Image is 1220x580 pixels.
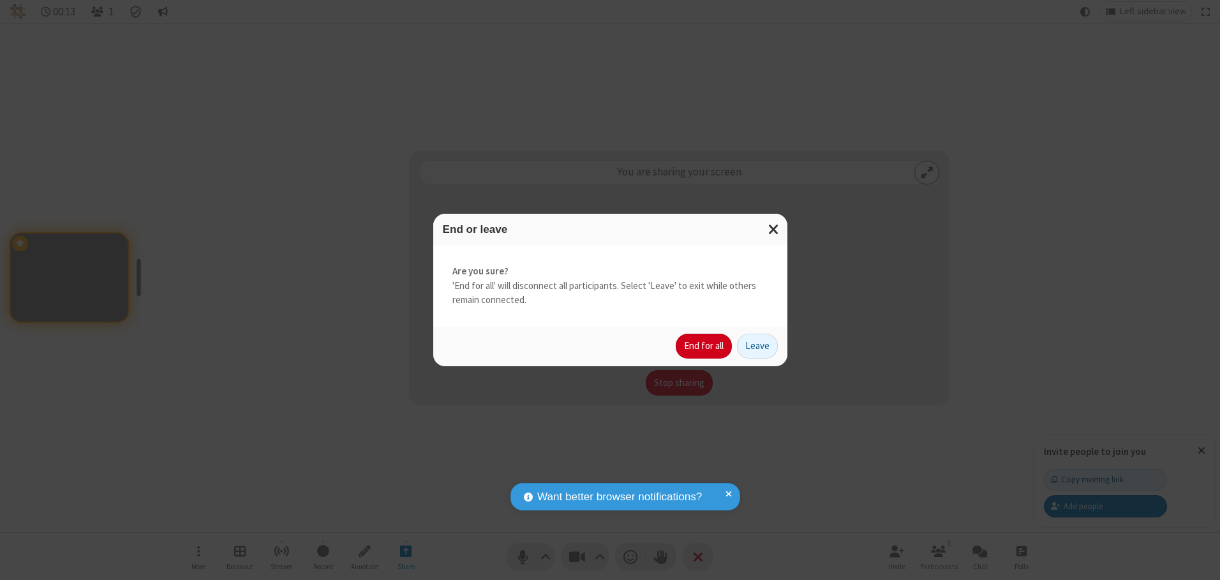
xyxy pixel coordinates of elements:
[433,245,787,327] div: 'End for all' will disconnect all participants. Select 'Leave' to exit while others remain connec...
[452,264,768,279] strong: Are you sure?
[443,223,778,235] h3: End or leave
[537,489,702,505] span: Want better browser notifications?
[737,334,778,359] button: Leave
[676,334,732,359] button: End for all
[761,214,787,245] button: Close modal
